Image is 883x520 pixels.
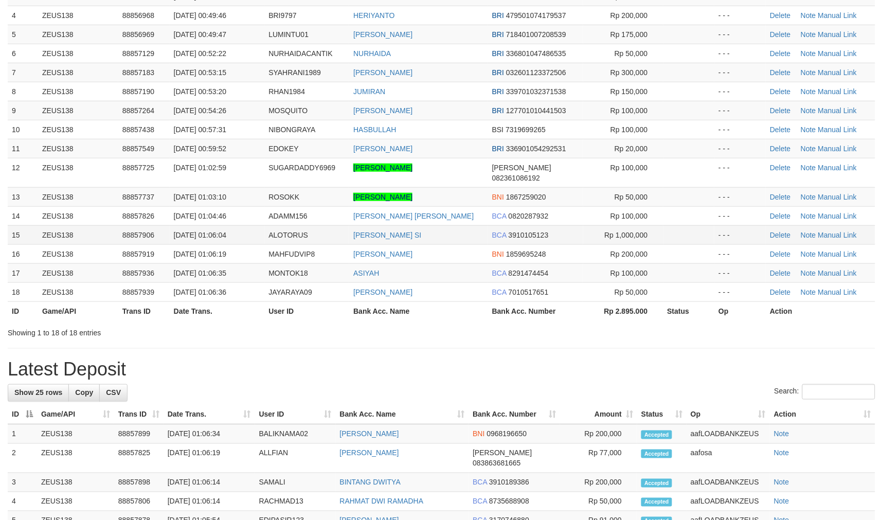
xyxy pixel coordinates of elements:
[268,87,305,96] span: RHAN1984
[122,30,154,39] span: 88856969
[714,244,766,263] td: - - -
[122,11,154,20] span: 88856968
[714,25,766,44] td: - - -
[353,250,412,258] a: [PERSON_NAME]
[8,44,38,63] td: 6
[122,49,154,58] span: 88857129
[122,288,154,296] span: 88857939
[8,120,38,139] td: 10
[255,473,336,492] td: SAMALI
[492,288,507,296] span: BCA
[489,478,529,487] span: Copy 3910189386 to clipboard
[506,87,566,96] span: Copy 339701032371538 to clipboard
[174,49,226,58] span: [DATE] 00:52:22
[714,187,766,206] td: - - -
[714,139,766,158] td: - - -
[38,63,118,82] td: ZEUS138
[353,87,385,96] a: JUMIRAN
[473,430,484,438] span: BNI
[174,30,226,39] span: [DATE] 00:49:47
[164,444,255,473] td: [DATE] 01:06:19
[492,145,504,153] span: BRI
[38,44,118,63] td: ZEUS138
[174,288,226,296] span: [DATE] 01:06:36
[583,301,663,320] th: Rp 2.895.000
[714,120,766,139] td: - - -
[770,49,790,58] a: Delete
[560,444,637,473] td: Rp 77,000
[473,478,487,487] span: BCA
[8,63,38,82] td: 7
[122,193,154,201] span: 88857737
[8,424,37,444] td: 1
[174,212,226,220] span: [DATE] 01:04:46
[610,269,647,277] span: Rp 100,000
[818,49,857,58] a: Manual Link
[353,145,412,153] a: [PERSON_NAME]
[268,288,312,296] span: JAYARAYA09
[506,145,566,153] span: Copy 336901054292531 to clipboard
[506,125,546,134] span: Copy 7319699265 to clipboard
[8,473,37,492] td: 3
[340,478,401,487] a: BINTANG DWITYA
[487,430,527,438] span: Copy 0968196650 to clipboard
[714,206,766,225] td: - - -
[122,250,154,258] span: 88857919
[770,405,875,424] th: Action: activate to sort column ascending
[255,424,336,444] td: BALIKNAMA02
[801,106,816,115] a: Note
[268,68,321,77] span: SYAHRANI1989
[492,30,504,39] span: BRI
[818,250,857,258] a: Manual Link
[38,225,118,244] td: ZEUS138
[774,384,875,400] label: Search:
[818,164,857,172] a: Manual Link
[714,101,766,120] td: - - -
[38,120,118,139] td: ZEUS138
[663,301,715,320] th: Status
[255,444,336,473] td: ALLFIAN
[492,11,504,20] span: BRI
[336,405,469,424] th: Bank Acc. Name: activate to sort column ascending
[615,49,648,58] span: Rp 50,000
[268,212,307,220] span: ADAMM156
[38,6,118,25] td: ZEUS138
[353,11,394,20] a: HERIYANTO
[506,49,566,58] span: Copy 336801047486535 to clipboard
[122,87,154,96] span: 88857190
[687,405,770,424] th: Op: activate to sort column ascending
[492,212,507,220] span: BCA
[37,492,114,511] td: ZEUS138
[353,193,412,201] a: [PERSON_NAME]
[560,405,637,424] th: Amount: activate to sort column ascending
[268,250,315,258] span: MAHFUDVIP8
[801,30,816,39] a: Note
[770,11,790,20] a: Delete
[770,68,790,77] a: Delete
[774,430,789,438] a: Note
[8,244,38,263] td: 16
[353,106,412,115] a: [PERSON_NAME]
[801,231,816,239] a: Note
[122,164,154,172] span: 88857725
[641,479,672,488] span: Accepted
[38,158,118,187] td: ZEUS138
[610,164,647,172] span: Rp 100,000
[174,125,226,134] span: [DATE] 00:57:31
[818,30,857,39] a: Manual Link
[801,11,816,20] a: Note
[714,225,766,244] td: - - -
[340,449,399,457] a: [PERSON_NAME]
[473,459,520,468] span: Copy 083863681665 to clipboard
[818,125,857,134] a: Manual Link
[473,497,487,506] span: BCA
[714,301,766,320] th: Op
[8,324,360,338] div: Showing 1 to 18 of 18 entries
[818,11,857,20] a: Manual Link
[174,106,226,115] span: [DATE] 00:54:26
[492,87,504,96] span: BRI
[506,30,566,39] span: Copy 718401007208539 to clipboard
[818,106,857,115] a: Manual Link
[268,30,309,39] span: LUMINTU01
[509,231,549,239] span: Copy 3910105123 to clipboard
